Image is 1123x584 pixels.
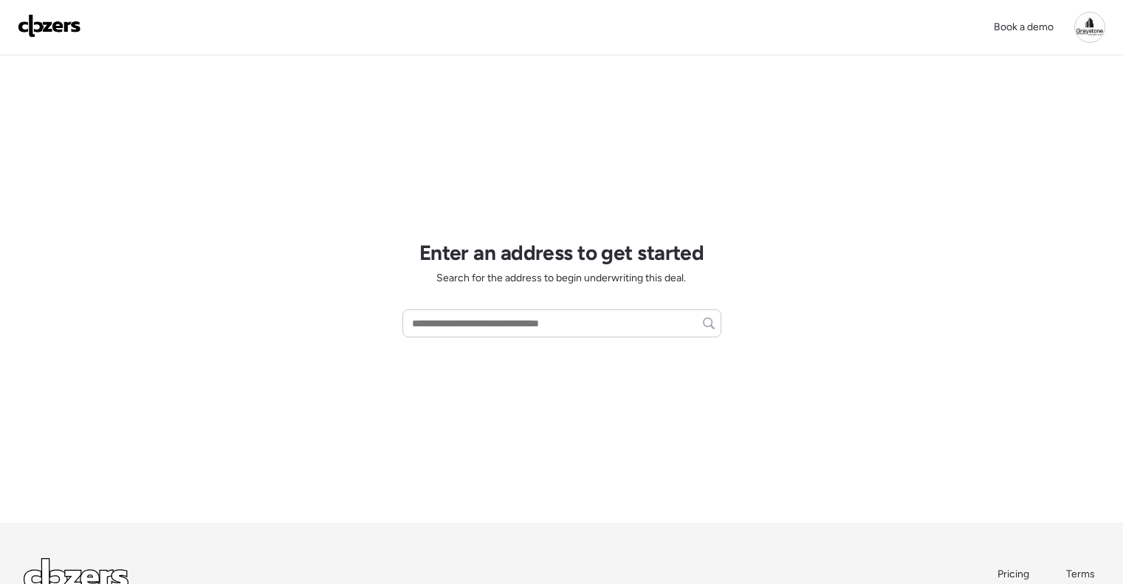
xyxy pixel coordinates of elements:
[994,21,1054,33] span: Book a demo
[419,240,704,265] h1: Enter an address to get started
[1066,567,1099,582] a: Terms
[1066,568,1095,580] span: Terms
[997,567,1031,582] a: Pricing
[997,568,1029,580] span: Pricing
[18,14,81,38] img: Logo
[436,271,686,286] span: Search for the address to begin underwriting this deal.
